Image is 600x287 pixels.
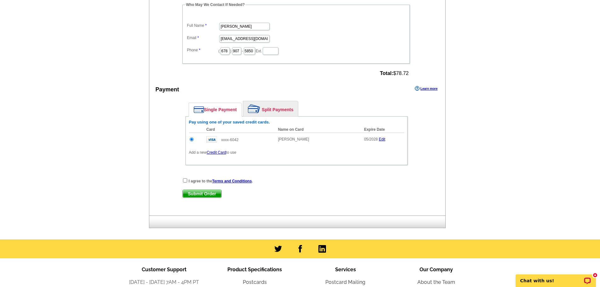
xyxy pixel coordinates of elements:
[207,150,226,155] a: Credit Card
[183,190,221,198] span: Submit Order
[278,137,309,141] span: [PERSON_NAME]
[212,179,252,183] a: Terms and Conditions
[189,120,404,125] h6: Pay using one of your saved credit cards.
[243,101,298,116] a: Split Payments
[187,35,219,41] label: Email
[189,150,404,155] p: Add a new to use
[361,126,404,133] th: Expire Date
[325,279,365,285] a: Postcard Mailing
[379,137,386,141] a: Edit
[142,267,186,273] span: Customer Support
[194,106,204,113] img: single-payment.png
[227,267,282,273] span: Product Specifications
[156,85,179,94] div: Payment
[189,103,242,116] a: Single Payment
[243,279,267,285] a: Postcards
[420,267,453,273] span: Our Company
[275,126,361,133] th: Name on Card
[511,267,600,287] iframe: LiveChat chat widget
[364,137,378,141] span: 05/2028
[206,136,217,143] img: visa.gif
[203,126,275,133] th: Card
[187,23,219,28] label: Full Name
[335,267,356,273] span: Services
[186,46,407,55] dd: ( ) - Ext.
[186,2,245,8] legend: Who May We Contact If Needed?
[248,104,260,113] img: split-payment.png
[221,138,238,142] span: xxxx-6042
[119,278,209,286] li: [DATE] - [DATE] 7AM - 4PM PT
[187,47,219,53] label: Phone
[189,179,253,183] strong: I agree to the .
[417,279,455,285] a: About the Team
[380,71,409,76] span: $78.72
[415,86,437,91] a: Learn more
[380,71,393,76] strong: Total:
